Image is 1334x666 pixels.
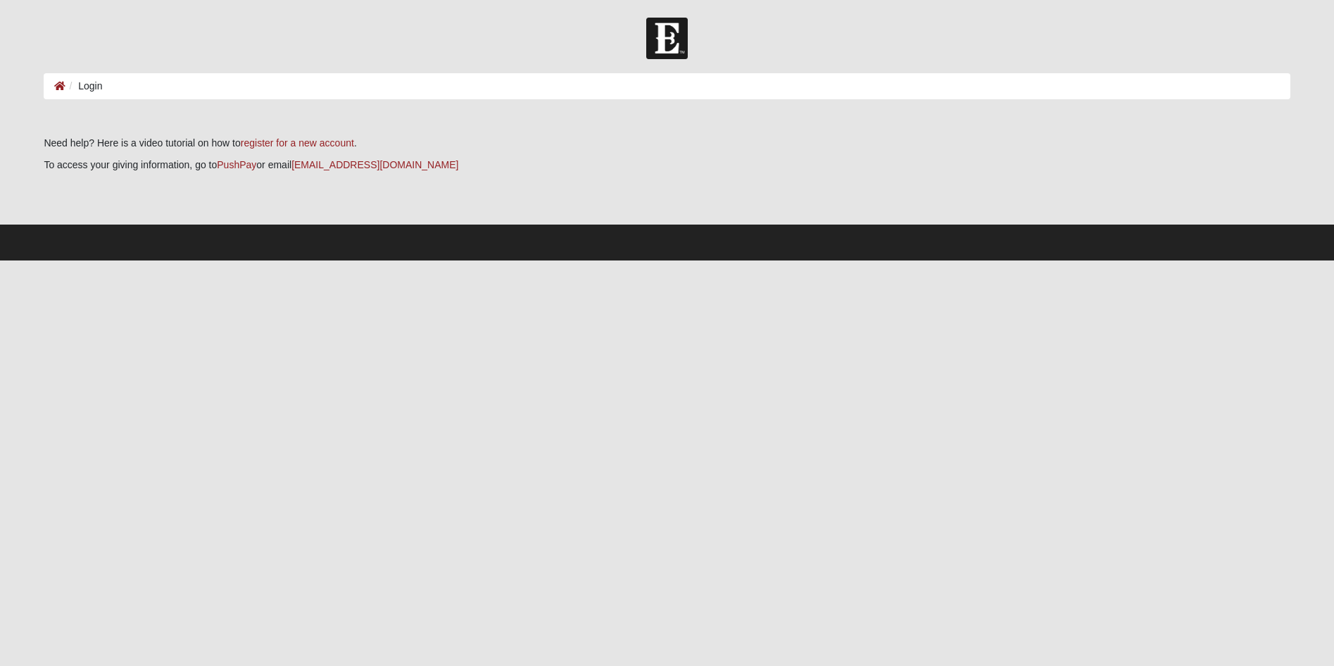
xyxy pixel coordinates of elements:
[241,137,354,149] a: register for a new account
[44,158,1290,172] p: To access your giving information, go to or email
[291,159,458,170] a: [EMAIL_ADDRESS][DOMAIN_NAME]
[646,18,688,59] img: Church of Eleven22 Logo
[65,79,102,94] li: Login
[217,159,256,170] a: PushPay
[44,136,1290,151] p: Need help? Here is a video tutorial on how to .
